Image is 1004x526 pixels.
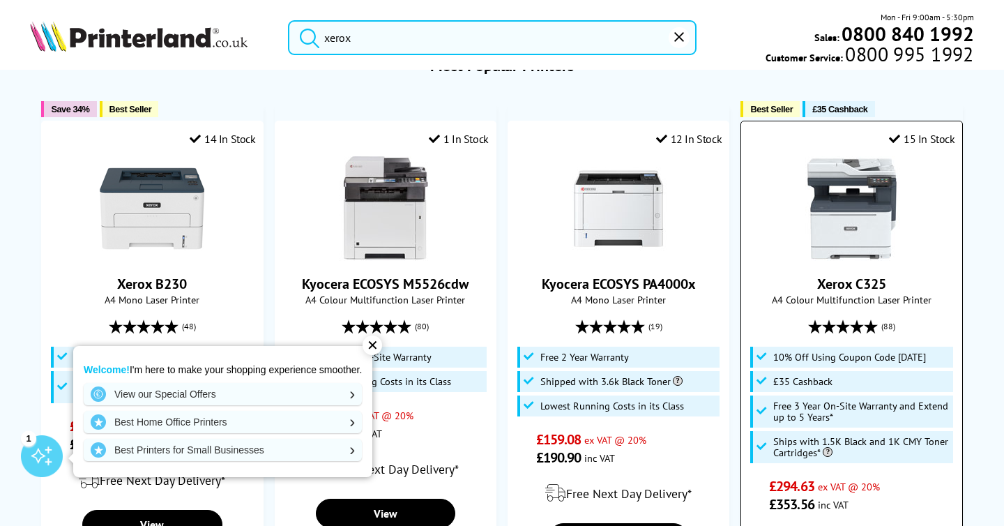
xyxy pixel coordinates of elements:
img: Printerland Logo [30,21,248,52]
span: (80) [415,313,429,340]
a: Best Home Office Printers [84,411,362,433]
span: 0800 995 1992 [843,47,973,61]
div: 1 [21,430,36,446]
span: ex VAT @ 20% [351,409,413,422]
span: Lowest Running Costs in its Class [540,400,684,412]
span: A4 Mono Laser Printer [515,293,722,306]
b: 0800 840 1992 [842,21,974,47]
div: modal_delivery [282,449,489,488]
span: Best Seller [750,104,793,114]
div: 15 In Stock [889,132,954,146]
span: (19) [648,313,662,340]
span: Ships with 1.5K Black and 1K CMY Toner Cartridges* [773,436,949,458]
span: Shipped with 3.6k Black Toner [540,376,683,387]
button: Best Seller [740,101,800,117]
span: A4 Colour Multifunction Laser Printer [282,293,489,306]
span: ex VAT @ 20% [584,433,646,446]
span: inc VAT [584,451,615,465]
a: Kyocera ECOSYS PA4000x [566,250,671,264]
img: Xerox B230 [100,156,204,261]
a: Kyocera ECOSYS PA4000x [542,275,696,293]
span: £35 Cashback [812,104,867,114]
a: Kyocera ECOSYS M5526cdw [333,250,438,264]
a: Kyocera ECOSYS M5526cdw [302,275,469,293]
span: £102.90 [70,435,115,453]
a: Xerox B230 [117,275,187,293]
img: Xerox C325 [800,156,904,261]
span: A4 Mono Laser Printer [49,293,255,306]
span: Free 3 Year On-Site Warranty and Extend up to 5 Years* [773,400,949,423]
div: 14 In Stock [190,132,255,146]
a: Xerox B230 [100,250,204,264]
span: £85.75 [70,417,108,435]
img: Kyocera ECOSYS PA4000x [566,156,671,261]
button: £35 Cashback [803,101,874,117]
span: Lowest Running Costs in its Class [307,376,451,387]
a: Printerland Logo [30,21,271,54]
span: (48) [182,313,196,340]
a: Xerox C325 [817,275,886,293]
button: Save 34% [41,101,96,117]
span: £35 Cashback [773,376,832,387]
div: modal_delivery [49,460,255,499]
div: modal_delivery [515,474,722,513]
p: I'm here to make your shopping experience smoother. [84,363,362,376]
span: £159.08 [536,430,581,449]
span: A4 Colour Multifunction Laser Printer [748,293,954,306]
input: Search product or brand [288,20,696,55]
div: 1 In Stock [429,132,489,146]
span: 10% Off Using Coupon Code [DATE] [773,352,926,363]
a: 0800 840 1992 [839,27,974,40]
span: inc VAT [818,498,849,511]
span: Free 2 Year Warranty [540,352,629,363]
span: £294.63 [769,477,814,495]
span: Best Seller [109,104,152,114]
a: Best Printers for Small Businesses [84,439,362,461]
span: ex VAT @ 20% [818,480,880,493]
a: View our Special Offers [84,383,362,405]
span: Customer Service: [766,47,973,64]
span: Mon - Fri 9:00am - 5:30pm [881,10,974,24]
strong: Welcome! [84,364,130,375]
span: Sales: [814,31,839,44]
span: Save 34% [51,104,89,114]
div: ✕ [363,336,382,355]
div: 12 In Stock [656,132,722,146]
button: Best Seller [100,101,159,117]
img: Kyocera ECOSYS M5526cdw [333,156,438,261]
a: Xerox C325 [800,250,904,264]
span: (88) [881,313,895,340]
span: £353.56 [769,495,814,513]
span: £190.90 [536,449,581,467]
